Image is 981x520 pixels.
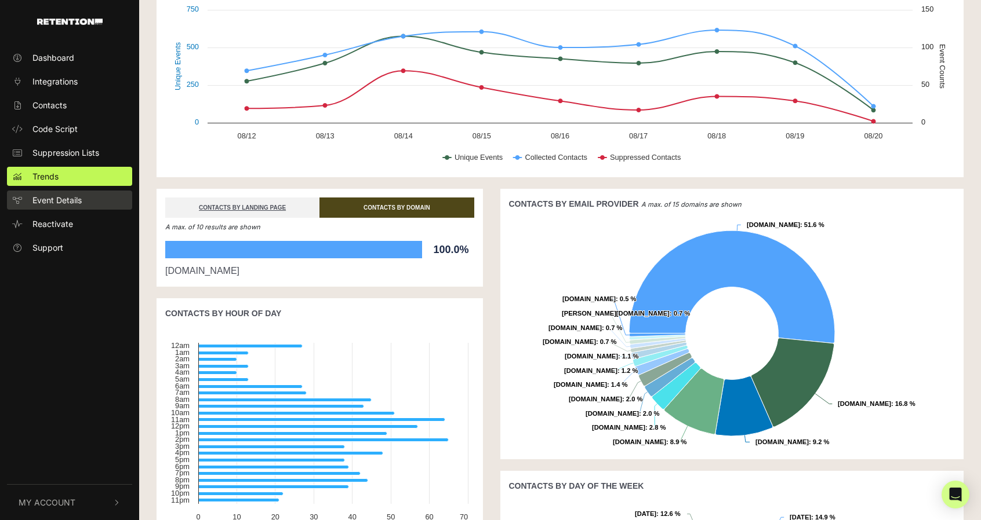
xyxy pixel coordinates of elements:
text: Suppressed Contacts [610,153,681,162]
text: : 1.1 % [565,353,638,360]
tspan: [DOMAIN_NAME] [565,353,618,360]
span: Suppression Lists [32,147,99,159]
text: 2pm [175,435,190,444]
text: : 0.5 % [562,295,636,302]
a: CONTACTS BY DOMAIN [319,197,474,218]
strong: CONTACTS BY HOUR OF DAY [165,309,281,318]
span: Reactivate [32,218,73,230]
span: Trends [32,170,59,182]
text: : 0.7 % [562,310,690,317]
text: 150 [921,5,933,13]
span: My Account [19,496,75,508]
tspan: [DOMAIN_NAME] [586,410,639,417]
text: 5am [175,375,190,383]
text: 11am [171,415,190,424]
text: 4pm [175,448,190,457]
a: Event Details [7,191,132,210]
text: 11pm [171,496,190,504]
text: : 0.7 % [548,324,622,331]
text: 3am [175,361,190,370]
strong: CONTACTS BY DAY OF THE WEEK [509,481,644,490]
text: 12am [171,341,190,350]
text: 08/12 [238,131,256,140]
text: : 8.9 % [613,438,686,445]
text: 50 [921,80,929,89]
tspan: [DOMAIN_NAME] [747,221,800,228]
tspan: [DOMAIN_NAME] [564,367,617,374]
span: Support [32,241,63,254]
a: Support [7,238,132,257]
text: : 2.0 % [586,410,659,417]
tspan: [PERSON_NAME][DOMAIN_NAME] [562,310,670,317]
text: 12pm [171,422,190,430]
text: : 1.2 % [564,367,638,374]
text: 7am [175,388,190,397]
tspan: [DOMAIN_NAME] [838,400,891,407]
strong: CONTACTS BY EMAIL PROVIDER [509,199,639,208]
div: [DOMAIN_NAME] [165,264,474,278]
text: 0 [921,118,925,126]
span: Code Script [32,123,78,135]
text: 9am [175,401,190,410]
text: 08/20 [864,131,882,140]
tspan: [DOMAIN_NAME] [548,324,602,331]
span: Integrations [32,75,78,87]
tspan: [DOMAIN_NAME] [562,295,616,302]
text: 1pm [175,429,190,437]
text: : 16.8 % [838,400,915,407]
a: Code Script [7,119,132,138]
text: : 2.8 % [592,424,666,431]
text: 0 [195,118,199,126]
em: A max. of 10 results are shown [165,223,260,231]
tspan: [DOMAIN_NAME] [543,338,596,345]
a: Contacts [7,96,132,115]
a: CONTACTS BY LANDING PAGE [165,197,319,218]
text: 08/16 [551,131,569,140]
span: Event Details [32,194,82,206]
text: 10pm [171,489,190,497]
text: 08/13 [316,131,335,140]
text: 9pm [175,482,190,490]
text: 08/15 [473,131,491,140]
text: 3pm [175,442,190,451]
text: : 0.7 % [543,338,616,345]
a: Dashboard [7,48,132,67]
text: 2am [175,354,190,363]
text: 100 [921,42,933,51]
button: My Account [7,485,132,520]
text: 8pm [175,475,190,484]
text: 8am [175,395,190,404]
text: 5pm [175,455,190,464]
text: 6am [175,382,190,390]
text: 6pm [175,462,190,471]
span: Contacts [32,99,67,111]
text: 7pm [175,468,190,477]
text: : 12.6 % [635,510,681,517]
text: : 1.4 % [554,381,627,388]
em: A max. of 15 domains are shown [641,200,742,208]
a: Trends [7,167,132,186]
text: Collected Contacts [525,153,587,162]
text: Unique Events [455,153,503,162]
text: 08/19 [786,131,804,140]
div: Open Intercom Messenger [942,481,969,508]
text: 08/17 [629,131,648,140]
text: : 51.6 % [747,221,824,228]
a: Suppression Lists [7,143,132,162]
text: 500 [187,42,199,51]
tspan: [DOMAIN_NAME] [755,438,809,445]
span: Dashboard [32,52,74,64]
text: 1am [175,348,190,357]
text: 250 [187,80,199,89]
text: 08/14 [394,131,413,140]
a: Reactivate [7,214,132,233]
text: : 2.0 % [569,396,642,402]
tspan: [DOMAIN_NAME] [613,438,666,445]
tspan: [DOMAIN_NAME] [569,396,622,402]
text: 08/18 [707,131,726,140]
text: 750 [187,5,199,13]
span: 100.0% [428,241,475,258]
text: : 9.2 % [755,438,829,445]
tspan: [DOMAIN_NAME] [592,424,645,431]
text: Event Counts [938,44,947,89]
